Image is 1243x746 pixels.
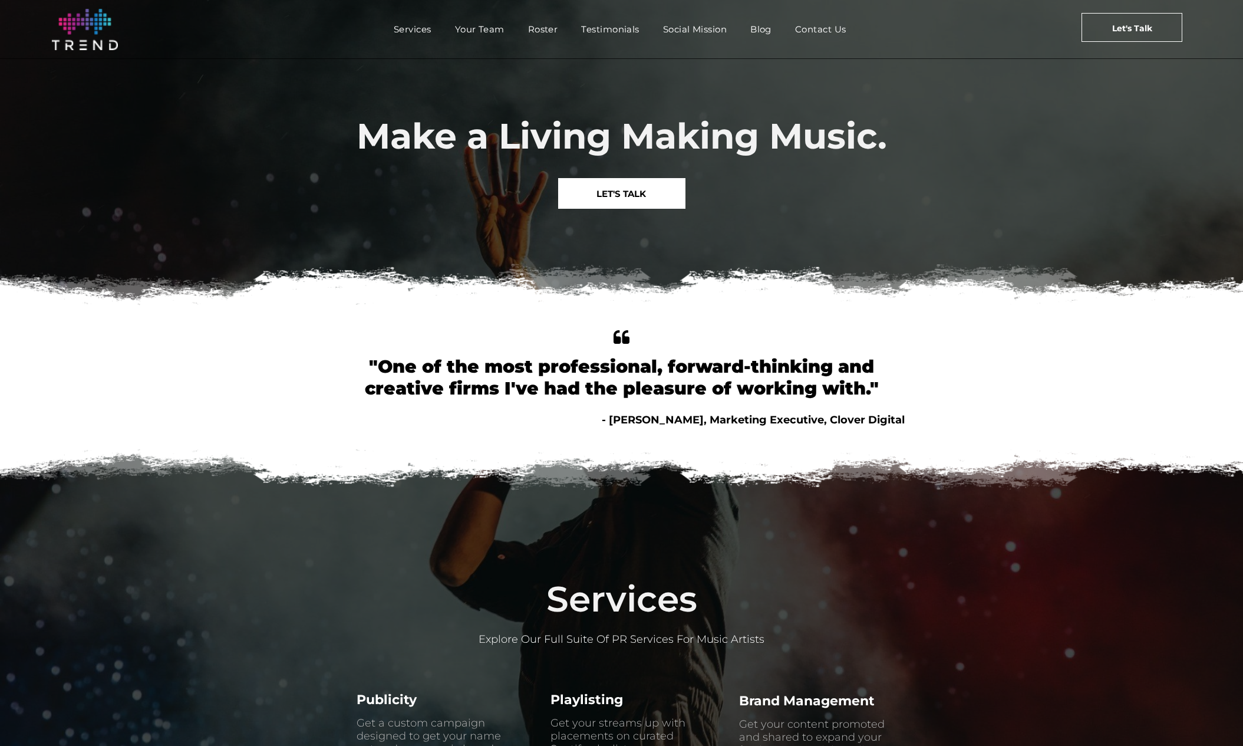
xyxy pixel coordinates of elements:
a: Let's Talk [1082,13,1182,42]
span: Explore Our Full Suite Of PR Services For Music Artists [479,633,764,646]
font: "One of the most professional, forward-thinking and creative firms I've had the pleasure of worki... [365,356,879,399]
a: Testimonials [569,21,651,38]
span: - [PERSON_NAME], Marketing Executive, Clover Digital [602,413,905,426]
a: Roster [516,21,570,38]
a: LET'S TALK [558,178,685,209]
a: Services [382,21,443,38]
span: Publicity [357,692,417,708]
a: Blog [738,21,783,38]
a: Your Team [443,21,516,38]
a: Contact Us [783,21,858,38]
span: Playlisting [550,692,623,708]
img: logo [52,9,118,50]
span: LET'S TALK [596,179,646,209]
span: Let's Talk [1112,14,1152,43]
span: Services [546,577,697,620]
span: Make a Living Making Music. [357,114,887,157]
a: Social Mission [651,21,738,38]
span: Brand Management [739,693,875,709]
iframe: Chat Widget [1184,689,1243,746]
